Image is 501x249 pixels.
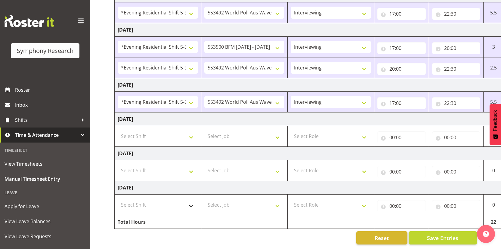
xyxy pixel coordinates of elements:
input: Click to select... [377,200,426,212]
button: Save Entries [409,231,477,244]
span: Save Entries [427,234,458,242]
a: Apply for Leave [2,199,89,214]
a: Manual Timesheet Entry [2,171,89,186]
input: Click to select... [432,166,481,178]
span: Shifts [15,115,78,124]
img: Rosterit website logo [5,15,54,27]
input: Click to select... [377,166,426,178]
td: Total Hours [115,215,201,229]
span: View Timesheets [5,159,86,168]
input: Click to select... [377,97,426,109]
input: Click to select... [432,200,481,212]
span: Inbox [15,100,87,109]
a: View Leave Requests [2,229,89,244]
span: Roster [15,85,87,94]
input: Click to select... [377,8,426,20]
div: Timesheet [2,144,89,156]
span: View Leave Requests [5,232,86,241]
span: Apply for Leave [5,202,86,211]
input: Click to select... [377,63,426,75]
a: View Timesheets [2,156,89,171]
input: Click to select... [432,97,481,109]
input: Click to select... [432,8,481,20]
span: Manual Timesheet Entry [5,174,86,183]
span: Time & Attendance [15,131,78,140]
input: Click to select... [432,131,481,143]
div: Symphony Research [17,46,73,55]
span: Reset [375,234,389,242]
div: Leave [2,186,89,199]
span: View Leave Balances [5,217,86,226]
span: Feedback [493,110,498,131]
img: help-xxl-2.png [483,231,489,237]
input: Click to select... [432,63,481,75]
button: Reset [356,231,407,244]
a: View Leave Balances [2,214,89,229]
input: Click to select... [377,131,426,143]
input: Click to select... [432,42,481,54]
button: Feedback - Show survey [490,104,501,145]
input: Click to select... [377,42,426,54]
